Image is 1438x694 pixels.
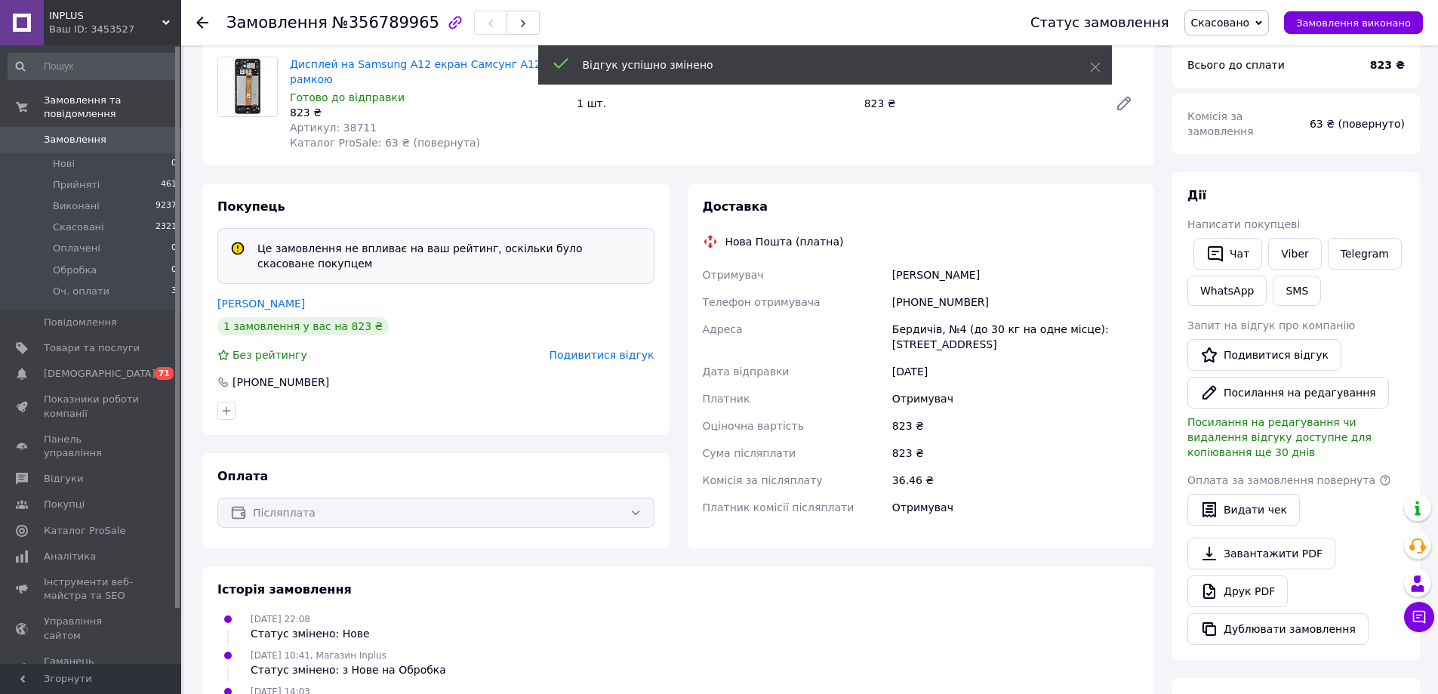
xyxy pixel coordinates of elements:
[1310,118,1405,130] span: 63 ₴ (повернуто)
[703,474,823,486] span: Комісія за післяплату
[44,341,140,355] span: Товари та послуги
[251,241,648,271] div: Це замовлення не впливає на ваш рейтинг, оскільки було скасоване покупцем
[196,15,208,30] div: Повернутися назад
[583,57,1052,72] div: Відгук успішно змінено
[889,467,1142,494] div: 36.46 ₴
[889,440,1142,467] div: 823 ₴
[53,221,104,234] span: Скасовані
[217,199,285,214] span: Покупець
[1404,602,1434,632] button: Чат з покупцем
[44,655,140,682] span: Гаманець компанії
[44,94,181,121] span: Замовлення та повідомлення
[889,288,1142,316] div: [PHONE_NUMBER]
[171,285,177,298] span: 3
[703,501,854,514] span: Платник комісії післяплати
[290,58,553,85] a: Дисплей на Samsung A12 екран Самсунг А12, з рамкою
[1187,575,1288,607] a: Друк PDF
[1193,238,1262,270] button: Чат
[290,137,480,149] span: Каталог ProSale: 63 ₴ (повернута)
[49,23,181,36] div: Ваш ID: 3453527
[1328,238,1402,270] a: Telegram
[290,105,565,120] div: 823 ₴
[1187,218,1300,230] span: Написати покупцеві
[1268,238,1321,270] a: Viber
[1187,339,1341,371] a: Подивитися відгук
[1109,88,1139,119] a: Редагувати
[44,472,83,486] span: Відгуки
[171,264,177,277] span: 0
[44,524,125,538] span: Каталог ProSale
[251,626,370,641] div: Статус змінено: Нове
[1370,59,1405,71] b: 823 ₴
[703,366,790,378] span: Дата відправки
[550,349,654,361] span: Подивитися відгук
[156,199,177,213] span: 9237
[44,575,140,603] span: Інструменти веб-майстра та SEO
[251,650,386,661] span: [DATE] 10:41, Магазин Inplus
[8,53,178,80] input: Пошук
[217,317,389,335] div: 1 замовлення у вас на 823 ₴
[44,433,140,460] span: Панель управління
[44,316,117,329] span: Повідомлення
[290,91,405,103] span: Готово до відправки
[53,178,100,192] span: Прийняті
[1273,276,1321,306] button: SMS
[703,269,764,281] span: Отримувач
[251,614,310,625] span: [DATE] 22:08
[49,9,162,23] span: INPLUS
[161,178,177,192] span: 461
[251,662,446,677] div: Статус змінено: з Нове на Обробка
[1187,494,1300,526] button: Видати чек
[218,57,277,116] img: Дисплей на Samsung A12 екран Самсунг А12, з рамкою
[217,582,352,597] span: Історія замовлення
[53,199,100,213] span: Виконані
[703,420,804,432] span: Оціночна вартість
[53,157,75,171] span: Нові
[156,221,177,234] span: 2321
[1284,11,1423,34] button: Замовлення виконано
[571,93,858,114] div: 1 шт.
[1187,416,1372,458] span: Посилання на редагування чи видалення відгуку доступне для копіювання ще 30 днів
[171,157,177,171] span: 0
[703,199,768,214] span: Доставка
[44,498,85,511] span: Покупці
[889,385,1142,412] div: Отримувач
[171,242,177,255] span: 0
[889,358,1142,385] div: [DATE]
[1187,538,1335,569] a: Завантажити PDF
[703,323,743,335] span: Адреса
[155,367,174,380] span: 71
[232,349,307,361] span: Без рейтингу
[1296,17,1411,29] span: Замовлення виконано
[217,298,305,310] a: [PERSON_NAME]
[703,447,796,459] span: Сума післяплати
[290,122,377,134] span: Артикул: 38711
[1187,319,1355,332] span: Запит на відгук про компанію
[1187,110,1254,137] span: Комісія за замовлення
[1187,276,1267,306] a: WhatsApp
[44,550,96,563] span: Аналітика
[226,14,328,32] span: Замовлення
[889,261,1142,288] div: [PERSON_NAME]
[231,375,331,390] div: [PHONE_NUMBER]
[44,133,106,147] span: Замовлення
[217,469,268,483] span: Оплата
[1187,613,1369,645] button: Дублювати замовлення
[332,14,439,32] span: №356789965
[889,316,1142,358] div: Бердичів, №4 (до 30 кг на одне місце): [STREET_ADDRESS]
[1187,474,1375,486] span: Оплата за замовлення повернута
[703,296,821,308] span: Телефон отримувача
[889,494,1142,521] div: Отримувач
[53,285,109,298] span: Оч. оплати
[44,393,140,420] span: Показники роботи компанії
[1187,377,1389,409] button: Посилання на редагування
[1187,188,1206,202] span: Дії
[722,234,848,249] div: Нова Пошта (платна)
[1187,59,1285,71] span: Всього до сплати
[44,367,156,381] span: [DEMOGRAPHIC_DATA]
[889,412,1142,440] div: 823 ₴
[1191,17,1250,29] span: Скасовано
[44,615,140,642] span: Управління сайтом
[53,264,97,277] span: Обробка
[53,242,100,255] span: Оплачені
